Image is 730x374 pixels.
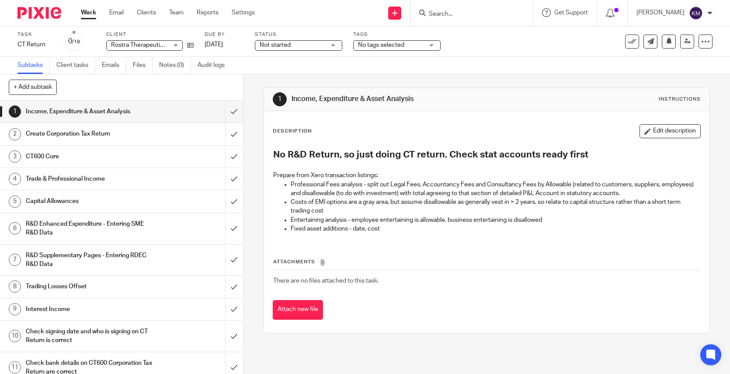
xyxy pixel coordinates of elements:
div: 7 [9,254,21,266]
span: Rostra Therapeutics Ltd [111,42,177,48]
span: Not started [260,42,291,48]
div: 8 [9,280,21,293]
div: 2 [9,128,21,140]
img: svg%3E [689,6,703,20]
p: Fixed asset additions - date, cost [291,224,700,233]
a: Clients [137,8,156,17]
div: 4 [9,173,21,185]
button: + Add subtask [9,80,57,94]
label: Due by [205,31,244,38]
div: 10 [9,330,21,342]
p: Professional Fees analysis - split out Legal Fees, Accountancy Fees and Consultancy Fees by Allow... [291,180,700,198]
div: CT Return [17,40,52,49]
h1: Interest Income [26,303,153,316]
div: 9 [9,303,21,315]
button: Attach new file [273,300,323,320]
div: Instructions [659,96,701,103]
a: Reports [197,8,219,17]
a: Subtasks [17,57,50,74]
h1: CT600 Core [26,150,153,163]
a: Work [81,8,96,17]
p: Costs of EMI options are a gray area, but assume disallowable as generally vest in > 2 years, so ... [291,198,700,216]
strong: No R&D Return, so just doing CT return. Check stat accounts ready first [273,150,588,159]
div: 6 [9,222,21,234]
h1: Trade & Professional Income [26,172,153,185]
div: 11 [9,361,21,374]
input: Search [428,10,507,18]
p: Entertaining analysis - employee entertaining is allowable, business entertaining is disallowed [291,216,700,224]
label: Tags [353,31,441,38]
a: Audit logs [198,57,231,74]
div: 3 [9,150,21,163]
a: Files [133,57,153,74]
small: /18 [72,39,80,44]
div: 5 [9,196,21,208]
h1: Trading Losses Offset [26,280,153,293]
a: Team [169,8,184,17]
a: Email [109,8,124,17]
span: There are no files attached to this task. [273,278,379,284]
a: Client tasks [56,57,95,74]
h1: Capital Allowances [26,195,153,208]
a: Emails [102,57,126,74]
a: Notes (0) [159,57,191,74]
span: [DATE] [205,42,223,48]
div: 0 [68,36,80,46]
p: Description [273,128,312,135]
label: Client [106,31,194,38]
p: [PERSON_NAME] [636,8,685,17]
h1: Income, Expenditure & Asset Analysis [292,94,505,104]
h1: R&D Supplementary Pages - Entering RDEC R&D Data [26,249,153,271]
label: Task [17,31,52,38]
span: Attachments [273,259,315,264]
label: Status [255,31,342,38]
h1: Check signing date and who is signing on CT Return is correct [26,325,153,347]
img: Pixie [17,7,61,19]
h1: Income, Expenditure & Asset Analysis [26,105,153,118]
span: No tags selected [358,42,404,48]
button: Edit description [640,124,701,138]
a: Settings [232,8,255,17]
div: 1 [9,105,21,118]
h1: R&D Enhanced Expenditure - Entering SME R&D Data [26,217,153,240]
div: 1 [273,92,287,106]
p: Prepare from Xero transaction listings: [273,171,700,180]
span: Get Support [554,10,588,16]
h1: Create Corporation Tax Return [26,127,153,140]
